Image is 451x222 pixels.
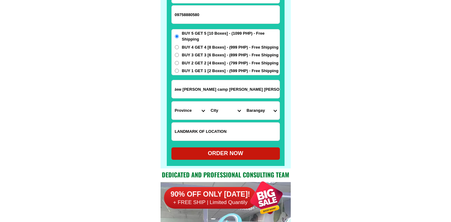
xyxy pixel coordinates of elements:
span: BUY 2 GET 2 [4 Boxes] - (799 PHP) - Free Shipping [182,60,279,66]
input: Input address [172,80,280,98]
select: Select commune [244,102,280,120]
input: Input phone_number [172,6,280,24]
input: BUY 5 GET 5 [10 Boxes] - (1099 PHP) - Free Shipping [175,34,179,38]
select: Select district [208,102,244,120]
span: BUY 1 GET 1 [2 Boxes] - (599 PHP) - Free Shipping [182,68,279,74]
input: BUY 2 GET 2 [4 Boxes] - (799 PHP) - Free Shipping [175,61,179,65]
input: BUY 3 GET 3 [6 Boxes] - (899 PHP) - Free Shipping [175,53,179,57]
h2: Dedicated and professional consulting team [161,170,291,179]
div: ORDER NOW [171,149,280,158]
h6: + FREE SHIP | Limited Quantily [164,199,257,206]
input: BUY 4 GET 4 [8 Boxes] - (999 PHP) - Free Shipping [175,45,179,49]
h6: 90% OFF ONLY [DATE]! [164,190,257,199]
select: Select province [172,102,208,120]
input: Input LANDMARKOFLOCATION [172,123,280,141]
span: BUY 4 GET 4 [8 Boxes] - (999 PHP) - Free Shipping [182,44,279,50]
input: BUY 1 GET 1 [2 Boxes] - (599 PHP) - Free Shipping [175,69,179,73]
span: BUY 5 GET 5 [10 Boxes] - (1099 PHP) - Free Shipping [182,30,280,42]
span: BUY 3 GET 3 [6 Boxes] - (899 PHP) - Free Shipping [182,52,279,58]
